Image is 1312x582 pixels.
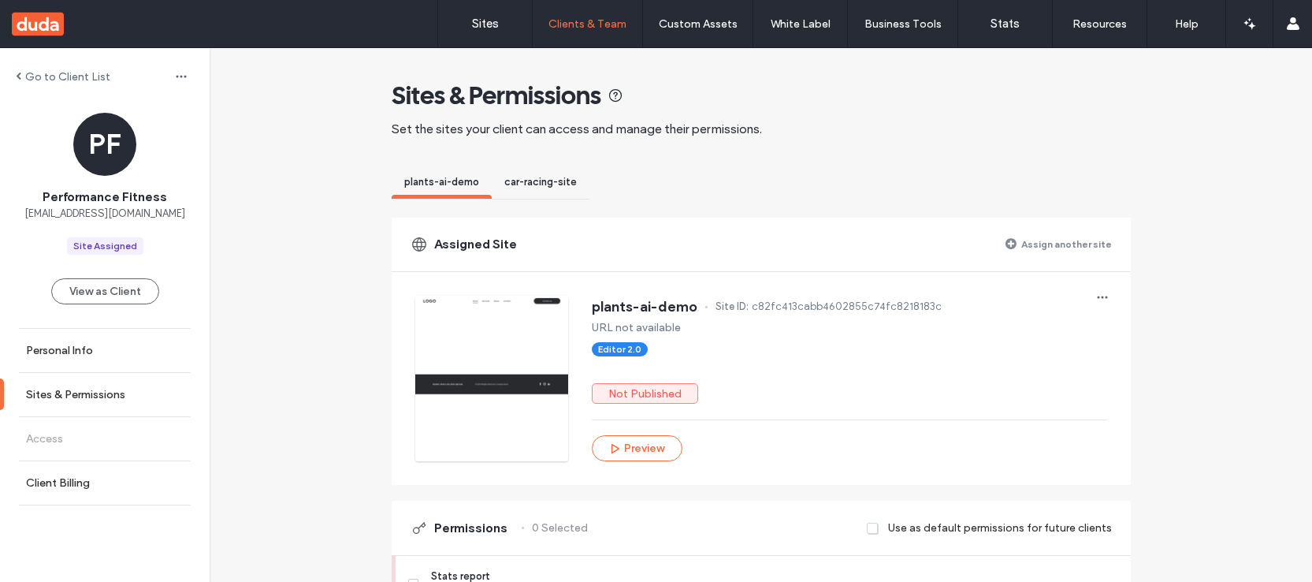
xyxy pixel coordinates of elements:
[25,70,110,84] label: Go to Client List
[752,299,942,315] span: c82fc413cabb4602855c74fc8218183c
[504,176,577,188] span: car-racing-site
[598,342,641,356] span: Editor 2.0
[592,383,698,404] label: Not Published
[392,121,762,136] span: Set the sites your client can access and manage their permissions.
[26,344,93,357] label: Personal Info
[548,17,626,31] label: Clients & Team
[404,176,479,188] span: plants-ai-demo
[592,435,682,461] button: Preview
[26,476,90,490] label: Client Billing
[1072,17,1127,31] label: Resources
[43,188,167,206] span: Performance Fitness
[592,299,697,315] span: plants-ai-demo
[73,239,137,253] div: Site Assigned
[1175,17,1199,31] label: Help
[51,278,159,304] button: View as Client
[888,513,1112,543] label: Use as default permissions for future clients
[715,299,749,315] span: Site ID:
[592,321,681,334] label: URL not available
[532,513,588,543] label: 0 Selected
[991,17,1020,31] label: Stats
[864,17,942,31] label: Business Tools
[73,113,136,176] div: PF
[434,236,517,253] span: Assigned Site
[434,520,507,537] span: Permissions
[392,80,601,111] span: Sites & Permissions
[26,432,63,446] label: Access
[659,17,738,31] label: Custom Assets
[26,388,125,401] label: Sites & Permissions
[24,206,185,222] span: [EMAIL_ADDRESS][DOMAIN_NAME]
[771,17,831,31] label: White Label
[1021,230,1112,258] label: Assign another site
[472,17,499,31] label: Sites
